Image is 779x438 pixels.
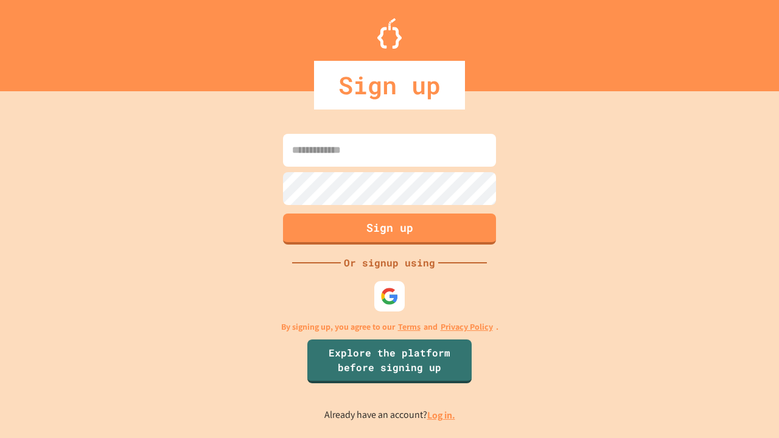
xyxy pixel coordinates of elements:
[283,214,496,245] button: Sign up
[377,18,402,49] img: Logo.svg
[281,321,498,333] p: By signing up, you agree to our and .
[324,408,455,423] p: Already have an account?
[380,287,399,305] img: google-icon.svg
[678,336,767,388] iframe: chat widget
[441,321,493,333] a: Privacy Policy
[314,61,465,109] div: Sign up
[728,389,767,426] iframe: chat widget
[341,255,438,270] div: Or signup using
[427,409,455,422] a: Log in.
[398,321,421,333] a: Terms
[307,339,472,383] a: Explore the platform before signing up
